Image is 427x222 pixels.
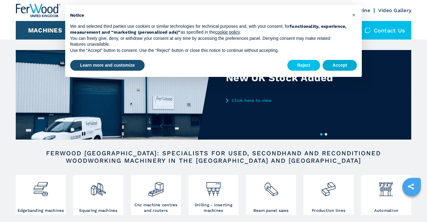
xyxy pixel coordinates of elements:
[70,24,347,35] strong: functionality, experience, measurement and “marketing (personalized ads)”
[365,27,371,33] img: Contact us
[70,60,145,71] button: Learn more and customize
[215,30,240,35] a: cookie policy
[358,21,412,40] div: Contact us
[361,175,411,215] a: Automation
[70,23,347,36] p: We and selected third parties use cookies or similar technologies for technical purposes and, wit...
[325,133,327,136] button: 2
[205,176,222,197] img: foratrici_inseritrici_2.png
[378,7,411,13] a: Video Gallery
[36,149,391,164] h2: FERWOOD [GEOGRAPHIC_DATA]: SPECIALISTS FOR USED, SECONDHAND AND RECONDITIONED WOODWORKING MACHINE...
[16,175,66,215] a: Edgebanding machines
[16,50,213,140] img: New UK Stock Added
[226,98,347,103] a: Click here to view
[70,36,347,48] p: You can freely give, deny, or withdraw your consent at any time by accessing the preferences pane...
[374,208,399,213] h3: Automation
[188,175,239,215] a: Drilling - inserting machines
[287,60,320,71] button: Reject
[28,27,62,34] button: Machines
[70,12,347,19] h2: Notice
[70,48,347,54] p: Use the “Accept” button to consent. Use the “Reject” button or close this notice to continue with...
[403,179,419,194] a: sharethis
[320,133,323,136] button: 1
[32,176,49,197] img: bordatrici_1.png
[303,175,353,215] a: Production lines
[18,208,64,213] h3: Edgebanding machines
[320,176,337,197] img: linee_di_produzione_2.png
[263,176,279,197] img: sezionatrici_2.png
[190,202,237,213] h3: Drilling - inserting machines
[131,175,181,215] a: Cnc machine centres and routers
[312,208,345,213] h3: Production lines
[378,176,394,197] img: automazione.png
[253,208,289,213] h3: Beam panel saws
[79,208,117,213] h3: Squaring machines
[148,176,164,197] img: centro_di_lavoro_cnc_2.png
[133,202,180,213] h3: Cnc machine centres and routers
[246,175,296,215] a: Beam panel saws
[352,11,356,19] span: ×
[90,176,107,197] img: squadratrici_2.png
[73,175,123,215] a: Squaring machines
[323,60,357,71] button: Accept
[349,10,359,20] button: Close this notice
[16,4,60,17] img: Ferwood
